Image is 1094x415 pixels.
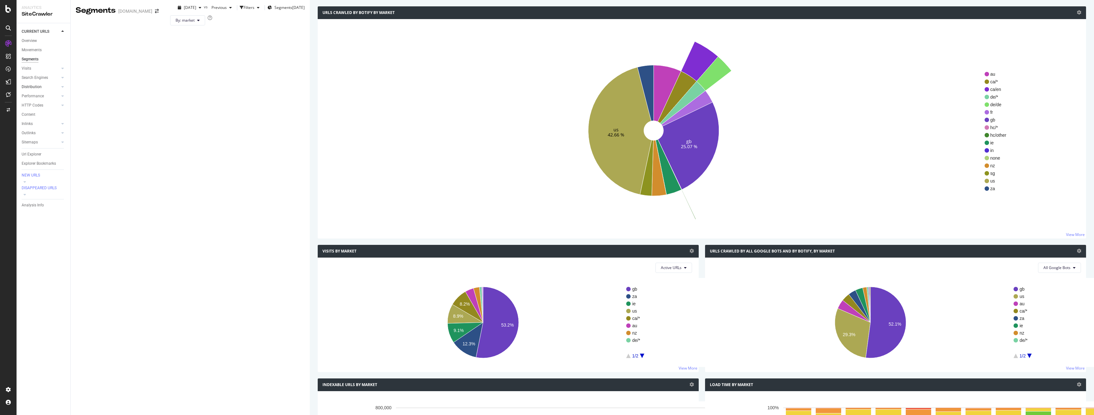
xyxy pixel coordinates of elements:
[22,10,65,18] div: SiteCrawler
[22,173,40,178] div: NEW URLS
[209,3,234,13] button: Previous
[463,341,475,346] text: 12.3%
[990,132,1007,138] span: hc/other
[990,86,1007,93] span: ca/en
[990,71,1007,77] span: au
[22,84,42,90] div: Distribution
[990,185,1007,192] span: za
[209,5,227,10] span: Previous
[267,3,305,13] button: Segments[DATE]
[661,265,682,270] span: Active URLs
[1077,249,1081,253] i: Options
[22,139,59,146] a: Sitemaps
[501,322,514,328] text: 53.2%
[1066,365,1085,371] a: View More
[22,84,59,90] a: Distribution
[22,74,48,81] div: Search Engines
[22,28,49,35] div: CURRENT URLS
[22,28,59,35] a: CURRENT URLS
[22,56,38,63] div: Segments
[710,382,753,388] h4: Load Time by market
[22,5,65,10] div: Analytics
[22,74,59,81] a: Search Engines
[681,143,697,149] text: 25.07 %
[632,353,639,358] text: 1/2
[632,308,637,314] text: us
[632,287,637,292] text: gb
[292,5,305,10] div: [DATE]
[22,121,59,127] a: Inlinks
[990,101,1007,108] span: de/de
[990,109,1007,115] span: fr
[118,8,152,14] div: [DOMAIN_NAME]
[22,47,42,53] div: Movements
[460,301,470,307] text: 8.2%
[990,163,1007,169] span: nz
[22,47,66,53] a: Movements
[22,93,59,100] a: Performance
[22,185,57,191] div: DISAPPEARED URLS
[22,172,66,179] a: NEW URLS
[22,160,56,167] div: Explorer Bookmarks
[375,405,391,410] text: 800,000
[843,332,855,337] text: 29.3%
[889,322,901,327] text: 52.1%
[170,15,205,25] button: By: market
[1020,323,1023,328] text: ie
[990,178,1007,184] span: us
[244,5,254,10] div: Filters
[322,248,357,254] h4: Visits by market
[22,111,66,118] a: Content
[76,5,116,16] div: Segments
[710,248,835,254] h4: URLs Crawled by All Google Bots and by Botify, by market
[184,5,196,10] span: 2025 Oct. 2nd
[22,65,31,72] div: Visits
[453,314,463,319] text: 8.9%
[22,151,66,158] a: Url Explorer
[679,365,697,371] a: View More
[322,382,377,388] h4: Indexable URLs by market
[22,38,66,44] a: Overview
[686,138,692,144] text: gb
[1020,316,1024,321] text: za
[22,102,59,109] a: HTTP Codes
[322,10,395,16] h4: URLs Crawled By Botify By market
[632,294,637,299] text: za
[1077,10,1081,15] i: Options
[1066,232,1085,237] a: View More
[454,328,464,333] text: 9.1%
[175,3,204,13] button: [DATE]
[22,111,35,118] div: Content
[613,127,619,133] text: us
[990,117,1007,123] span: gb
[1020,287,1025,292] text: gb
[990,170,1007,176] span: sg
[22,121,33,127] div: Inlinks
[22,202,66,209] a: Analysis Info
[22,38,37,44] div: Overview
[22,102,43,109] div: HTTP Codes
[22,65,59,72] a: Visits
[1043,265,1070,270] span: All Google Bots
[689,249,694,253] i: Options
[22,93,44,100] div: Performance
[22,139,38,146] div: Sitemaps
[632,330,637,335] text: nz
[22,130,59,136] a: Outlinks
[767,405,779,410] text: 100%
[689,382,694,387] i: Options
[1020,301,1025,306] text: au
[155,9,159,13] div: arrow-right-arrow-left
[22,56,66,63] a: Segments
[323,278,811,367] svg: A chart.
[990,140,1007,146] span: ie
[1020,353,1026,358] text: 1/2
[22,202,44,209] div: Analysis Info
[1020,330,1024,335] text: nz
[204,4,209,10] span: vs
[176,17,195,23] span: By: market
[22,160,66,167] a: Explorer Bookmarks
[240,3,262,13] button: Filters
[1077,382,1081,387] i: Options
